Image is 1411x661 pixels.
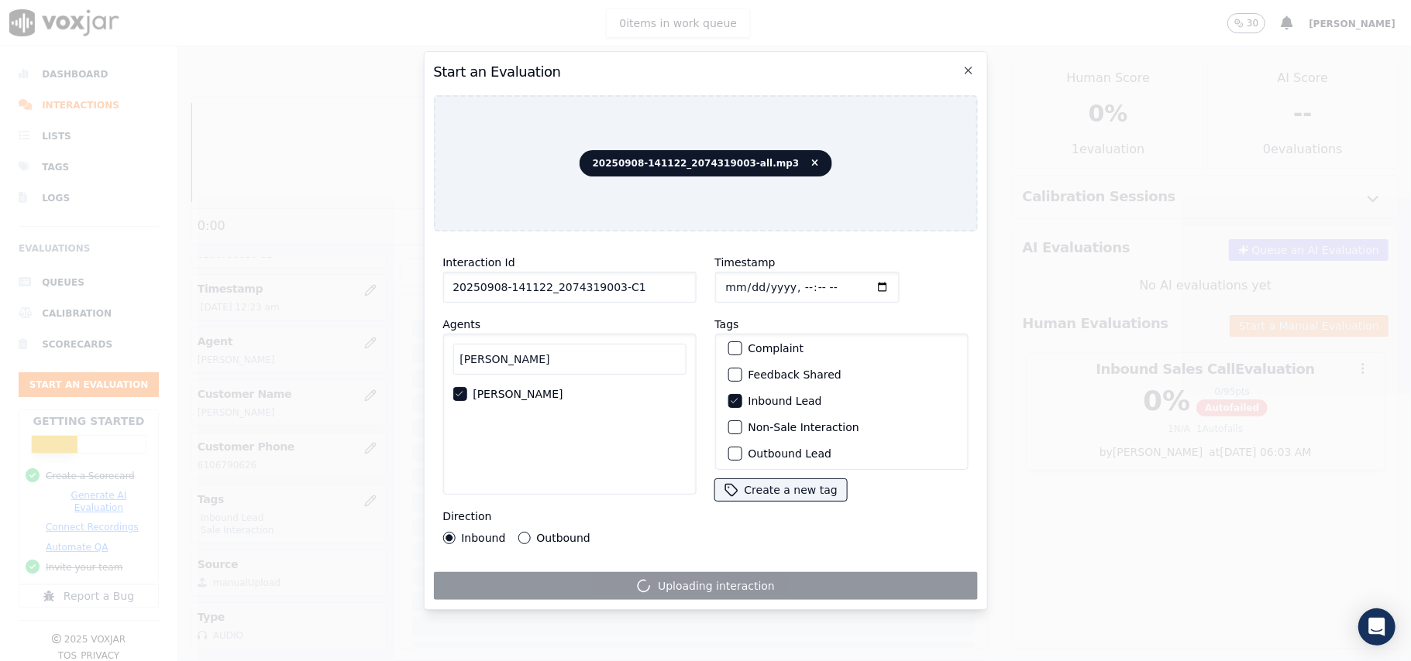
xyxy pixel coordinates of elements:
[442,510,491,522] label: Direction
[748,343,804,354] label: Complaint
[473,389,563,399] label: [PERSON_NAME]
[580,150,832,176] span: 20250908-141122_2074319003-all.mp3
[714,318,738,330] label: Tags
[748,396,821,406] label: Inbound Lead
[453,344,686,375] input: Search Agents...
[442,318,480,330] label: Agents
[714,256,775,269] label: Timestamp
[442,256,514,269] label: Interaction Id
[461,533,505,543] label: Inbound
[1358,608,1396,646] div: Open Intercom Messenger
[536,533,590,543] label: Outbound
[748,422,859,433] label: Non-Sale Interaction
[433,61,977,83] h2: Start an Evaluation
[714,479,846,501] button: Create a new tag
[442,272,696,303] input: reference id, file name, etc
[748,369,841,380] label: Feedback Shared
[748,448,831,459] label: Outbound Lead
